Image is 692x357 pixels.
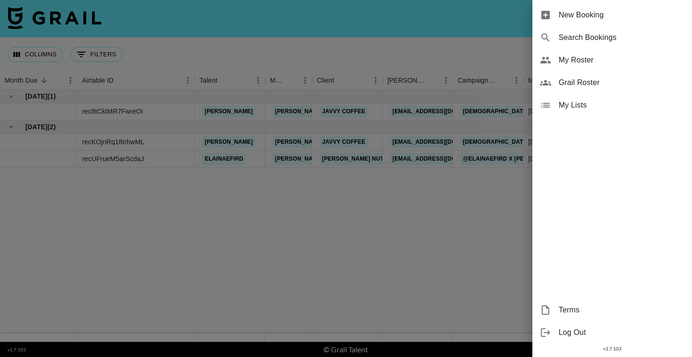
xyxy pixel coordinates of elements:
div: Search Bookings [532,26,692,49]
span: Search Bookings [559,32,684,43]
div: My Roster [532,49,692,71]
span: Grail Roster [559,77,684,88]
span: Terms [559,304,684,316]
div: My Lists [532,94,692,116]
div: New Booking [532,4,692,26]
div: Log Out [532,321,692,344]
div: v 1.7.103 [532,344,692,354]
span: New Booking [559,9,684,21]
span: My Lists [559,100,684,111]
div: Terms [532,299,692,321]
span: My Roster [559,54,684,66]
span: Log Out [559,327,684,338]
div: Grail Roster [532,71,692,94]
